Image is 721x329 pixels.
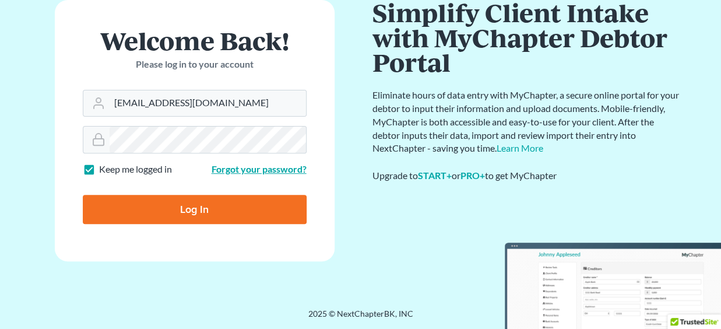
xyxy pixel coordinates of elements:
input: Log In [83,195,307,224]
a: START+ [418,170,452,181]
div: Upgrade to or to get MyChapter [372,169,681,183]
input: Email Address [110,90,306,116]
label: Keep me logged in [99,163,172,176]
h1: Welcome Back! [83,28,307,53]
p: Please log in to your account [83,58,307,71]
a: Learn More [497,142,543,153]
a: PRO+ [460,170,485,181]
a: Forgot your password? [212,163,307,174]
div: 2025 © NextChapterBK, INC [29,308,693,329]
p: Eliminate hours of data entry with MyChapter, a secure online portal for your debtor to input the... [372,89,681,155]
